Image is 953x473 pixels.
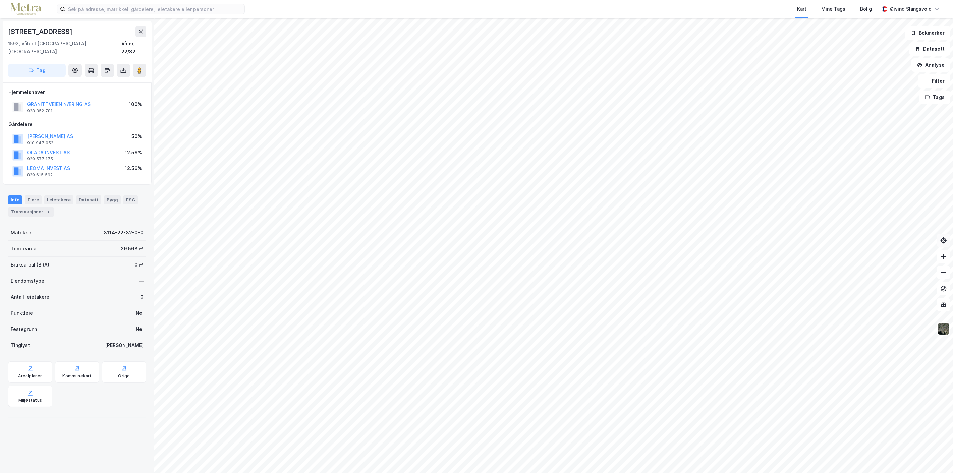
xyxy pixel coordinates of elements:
[62,373,92,379] div: Kommunekart
[919,441,953,473] div: Kontrollprogram for chat
[11,325,37,333] div: Festegrunn
[76,195,101,204] div: Datasett
[909,42,950,56] button: Datasett
[919,91,950,104] button: Tags
[8,40,121,56] div: 1592, Våler I [GEOGRAPHIC_DATA], [GEOGRAPHIC_DATA]
[45,209,51,215] div: 3
[27,172,53,178] div: 829 615 592
[134,261,144,269] div: 0 ㎡
[131,132,142,140] div: 50%
[136,325,144,333] div: Nei
[118,373,130,379] div: Origo
[937,322,950,335] img: 9k=
[821,5,845,13] div: Mine Tags
[8,195,22,204] div: Info
[140,293,144,301] div: 0
[105,341,144,349] div: [PERSON_NAME]
[104,195,121,204] div: Bygg
[121,245,144,253] div: 29 568 ㎡
[139,277,144,285] div: —
[905,26,950,40] button: Bokmerker
[860,5,872,13] div: Bolig
[104,229,144,237] div: 3114-22-32-0-0
[129,100,142,108] div: 100%
[918,74,950,88] button: Filter
[11,341,30,349] div: Tinglyst
[11,261,49,269] div: Bruksareal (BRA)
[8,88,146,96] div: Hjemmelshaver
[919,441,953,473] iframe: Chat Widget
[11,245,38,253] div: Tomteareal
[121,40,146,56] div: Våler, 22/32
[11,309,33,317] div: Punktleie
[797,5,806,13] div: Kart
[8,120,146,128] div: Gårdeiere
[123,195,138,204] div: ESG
[8,207,54,217] div: Transaksjoner
[890,5,932,13] div: Øivind Slangsvold
[27,140,53,146] div: 910 947 052
[8,64,66,77] button: Tag
[27,156,53,162] div: 929 577 175
[11,229,33,237] div: Matrikkel
[11,293,49,301] div: Antall leietakere
[136,309,144,317] div: Nei
[25,195,42,204] div: Eiere
[65,4,244,14] input: Søk på adresse, matrikkel, gårdeiere, leietakere eller personer
[8,26,74,37] div: [STREET_ADDRESS]
[44,195,73,204] div: Leietakere
[27,108,53,114] div: 928 352 781
[911,58,950,72] button: Analyse
[125,149,142,157] div: 12.56%
[18,373,42,379] div: Arealplaner
[125,164,142,172] div: 12.56%
[11,3,41,15] img: metra-logo.256734c3b2bbffee19d4.png
[18,398,42,403] div: Miljøstatus
[11,277,44,285] div: Eiendomstype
